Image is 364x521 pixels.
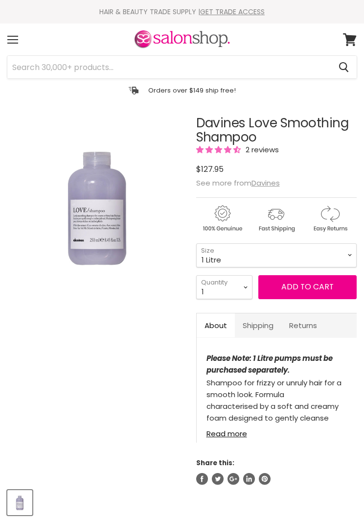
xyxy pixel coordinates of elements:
[6,487,189,515] div: Product thumbnails
[235,313,281,337] a: Shipping
[206,378,341,435] span: Shampoo for frizzy or unruly hair for a smooth look. Formula characterised by a soft and creamy f...
[281,313,325,337] a: Returns
[200,7,265,17] a: GET TRADE ACCESS
[196,144,243,155] span: 4.50 stars
[196,178,280,188] span: See more from
[250,204,302,234] img: shipping.gif
[7,56,331,78] input: Search
[206,377,347,460] p: Available in 75ml, 250ml and 1 Litre.
[206,353,333,375] strong: Please Note: 1 Litre pumps must be purchased separately.
[196,458,234,468] span: Share this:
[196,275,252,299] select: Quantity
[196,204,248,234] img: genuine.gif
[197,313,235,337] a: About
[243,144,279,155] span: 2 reviews
[258,275,357,299] button: Add to cart
[196,164,224,175] span: $127.95
[148,86,236,95] p: Orders over $149 ship free!
[7,55,357,79] form: Product
[7,116,187,480] div: Davines Love Smoothing Shampoo image. Click or Scroll to Zoom.
[251,178,280,188] a: Davines
[7,490,32,515] button: Davines Love Smoothing Shampoo
[304,204,356,234] img: returns.gif
[281,281,334,292] span: Add to cart
[331,56,357,78] button: Search
[196,458,357,484] aside: Share this:
[196,116,357,144] h1: Davines Love Smoothing Shampoo
[8,491,31,514] img: Davines Love Smoothing Shampoo
[206,424,347,438] a: Read more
